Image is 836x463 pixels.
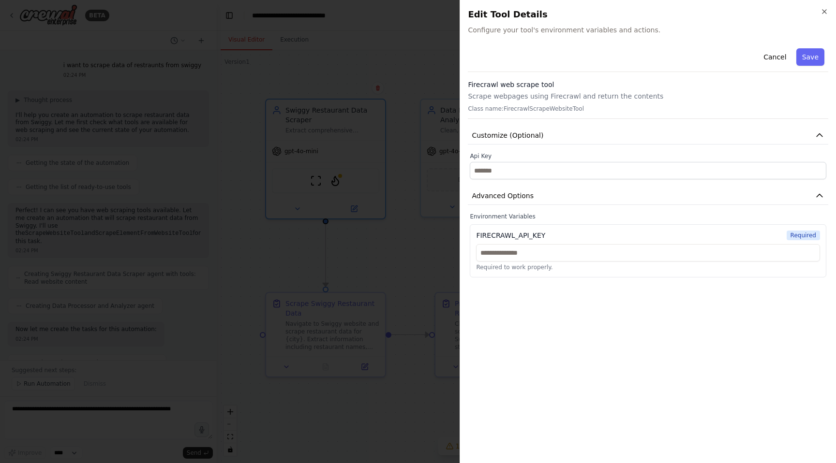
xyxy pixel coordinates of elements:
[472,191,534,201] span: Advanced Options
[476,263,820,271] p: Required to work properly.
[468,25,828,35] span: Configure your tool's environment variables and actions.
[468,80,828,89] h3: Firecrawl web scrape tool
[468,105,828,113] p: Class name: FirecrawlScrapeWebsiteTool
[468,8,828,21] h2: Edit Tool Details
[476,231,545,240] div: FIRECRAWL_API_KEY
[470,213,826,220] label: Environment Variables
[468,127,828,145] button: Customize (Optional)
[472,130,543,140] span: Customize (Optional)
[468,187,828,205] button: Advanced Options
[468,91,828,101] p: Scrape webpages using Firecrawl and return the contents
[470,152,826,160] label: Api Key
[796,48,824,66] button: Save
[758,48,792,66] button: Cancel
[787,231,820,240] span: Required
